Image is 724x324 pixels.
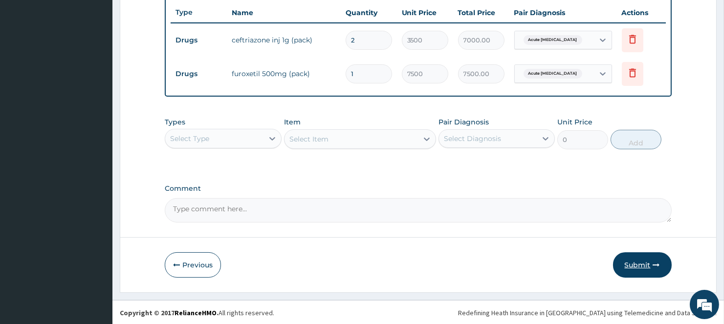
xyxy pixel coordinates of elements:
[171,31,227,49] td: Drugs
[509,3,617,22] th: Pair Diagnosis
[175,308,217,317] a: RelianceHMO
[341,3,397,22] th: Quantity
[170,134,209,143] div: Select Type
[227,3,340,22] th: Name
[165,252,221,278] button: Previous
[524,35,582,45] span: Acute [MEDICAL_DATA]
[524,69,582,79] span: Acute [MEDICAL_DATA]
[557,117,592,127] label: Unit Price
[227,64,340,83] td: furoxetil 500mg (pack)
[171,65,227,83] td: Drugs
[617,3,666,22] th: Actions
[160,5,184,28] div: Minimize live chat window
[5,218,186,252] textarea: Type your message and hit 'Enter'
[120,308,219,317] strong: Copyright © 2017 .
[171,3,227,21] th: Type
[57,99,135,197] span: We're online!
[165,118,185,126] label: Types
[453,3,509,22] th: Total Price
[397,3,453,22] th: Unit Price
[458,308,717,318] div: Redefining Heath Insurance in [GEOGRAPHIC_DATA] using Telemedicine and Data Science!
[227,30,340,50] td: ceftriazone inj 1g (pack)
[444,134,501,143] div: Select Diagnosis
[284,117,301,127] label: Item
[439,117,489,127] label: Pair Diagnosis
[18,49,40,73] img: d_794563401_company_1708531726252_794563401
[51,55,164,67] div: Chat with us now
[613,252,672,278] button: Submit
[611,130,661,149] button: Add
[165,184,671,193] label: Comment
